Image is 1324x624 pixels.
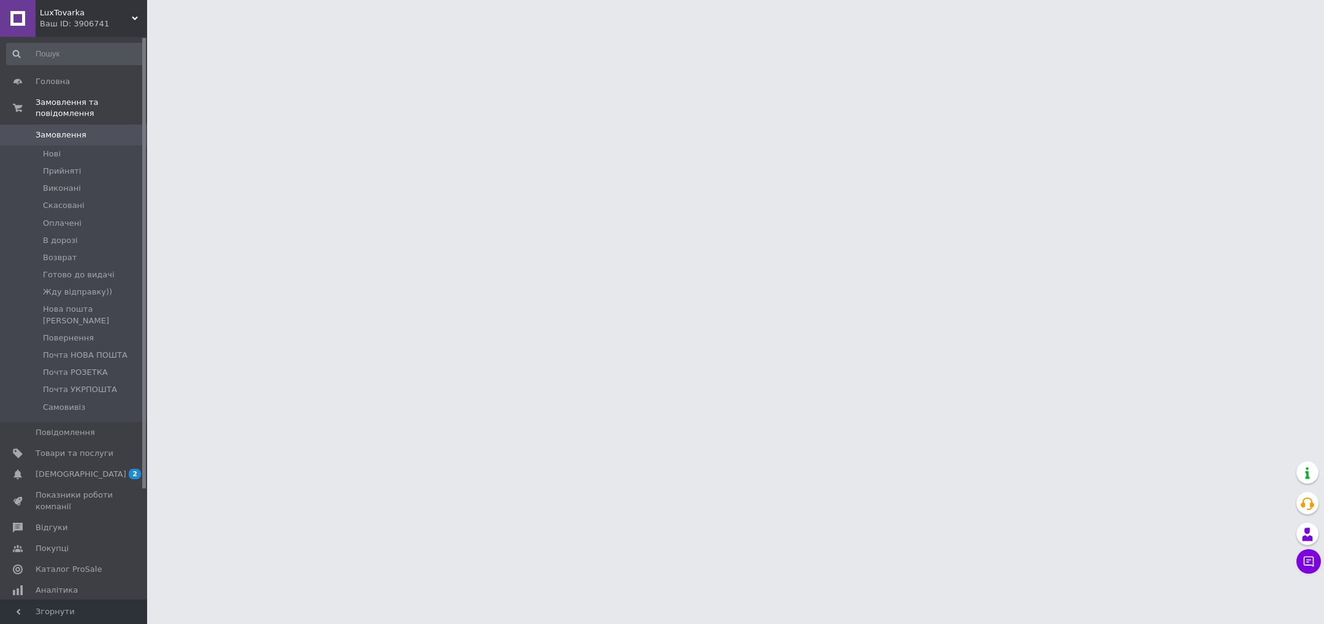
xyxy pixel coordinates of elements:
[36,76,70,87] span: Головна
[36,427,95,438] span: Повідомлення
[40,7,132,18] span: LuxTovarka
[36,129,86,141] span: Замовлення
[43,235,78,246] span: В дорозі
[36,543,69,554] span: Покупці
[43,350,127,361] span: Почта НОВА ПОШТА
[43,367,108,378] span: Почта РОЗЕТКА
[36,97,147,119] span: Замовлення та повідомлення
[43,304,143,326] span: Нова пошта [PERSON_NAME]
[40,18,147,29] div: Ваш ID: 3906741
[43,183,81,194] span: Виконані
[43,402,85,413] span: Самовивіз
[36,448,113,459] span: Товари та послуги
[129,469,141,479] span: 2
[36,522,67,533] span: Відгуки
[43,148,61,160] span: Нові
[36,490,113,512] span: Показники роботи компанії
[36,469,126,480] span: [DEMOGRAPHIC_DATA]
[1296,549,1321,574] button: Чат з покупцем
[36,585,78,596] span: Аналітика
[6,43,145,65] input: Пошук
[43,287,112,298] span: Жду відправку))
[43,166,81,177] span: Прийняті
[43,200,85,211] span: Скасовані
[43,269,115,280] span: Готово до видачі
[43,333,94,344] span: Повернення
[43,384,117,395] span: Почта УКРПОШТА
[43,218,82,229] span: Оплачені
[43,252,77,263] span: Возврат
[36,564,102,575] span: Каталог ProSale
